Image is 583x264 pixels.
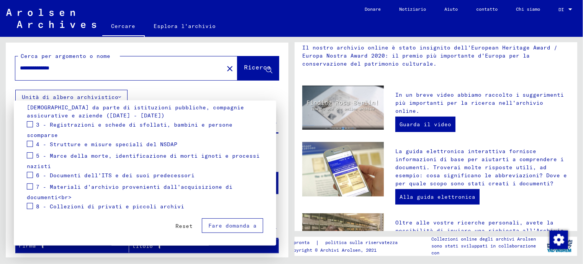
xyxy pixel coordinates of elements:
[27,153,260,170] font: 5 - Marce della morte, identificazione di morti ignoti e processi nazisti
[36,141,177,148] font: 4 - Strutture e misure speciali del NSDAP
[36,172,195,179] font: 6 - Documenti dell'ITS e dei suoi predecessori
[169,219,199,233] button: Reset
[202,218,263,233] button: Fare domanda a
[36,203,184,210] font: 8 - Collezioni di privati ​​e piccoli archivi
[175,223,193,229] font: Reset
[550,231,568,249] img: Modifica consenso
[27,184,233,201] font: 7 - Materiali d'archivio provenienti dall'acquisizione di documenti<br>
[208,222,257,229] font: Fare domanda a
[27,94,244,119] font: 2 - Registrazione degli stranieri e dei perseguitati [DEMOGRAPHIC_DATA] da parte di istituzioni p...
[27,122,233,139] font: 3 - Registrazioni e schede di sfollati, bambini e persone scomparse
